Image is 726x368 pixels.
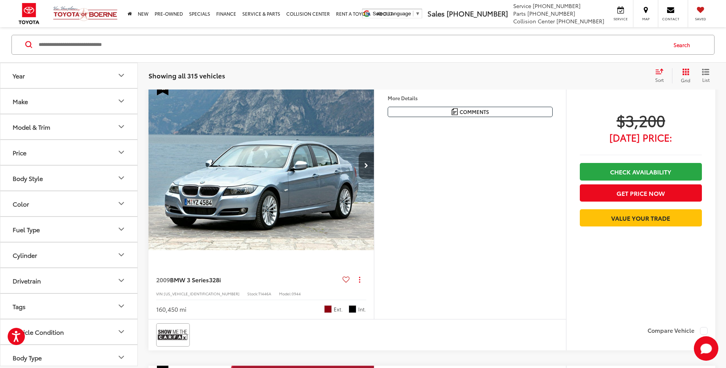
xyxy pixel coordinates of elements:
[662,16,679,21] span: Contact
[117,276,126,285] div: Drivetrain
[117,97,126,106] div: Make
[148,81,375,251] img: 2009 BMW 3 Series 328i
[158,325,188,345] img: View CARFAX report
[53,6,118,21] img: Vic Vaughan Toyota of Boerne
[513,10,526,17] span: Parts
[13,328,64,335] div: Vehicle Condition
[358,306,366,313] span: Int.
[0,191,138,216] button: ColorColor
[258,291,271,296] span: T1446A
[117,122,126,132] div: Model & Trim
[0,243,138,267] button: CylinderCylinder
[0,89,138,114] button: MakeMake
[148,81,375,250] div: 2009 BMW 3 Series 328i 0
[13,354,42,361] div: Body Type
[164,291,240,296] span: [US_VEHICLE_IDENTIFICATION_NUMBER]
[117,174,126,183] div: Body Style
[353,273,366,287] button: Actions
[156,275,339,284] a: 2009BMW 3 Series328i
[324,305,332,313] span: Space Gray Metallic
[117,327,126,337] div: Vehicle Condition
[117,71,126,80] div: Year
[580,184,702,202] button: Get Price Now
[694,336,718,361] button: Toggle Chat Window
[359,152,374,179] button: Next image
[666,35,701,54] button: Search
[388,107,553,117] button: Comments
[0,63,138,88] button: YearYear
[117,148,126,157] div: Price
[651,68,672,83] button: Select sort value
[388,95,553,101] h4: More Details
[694,336,718,361] svg: Start Chat
[696,68,715,83] button: List View
[359,277,360,283] span: dropdown dots
[580,163,702,180] a: Check Availability
[452,108,458,115] img: Comments
[349,305,356,313] span: Black
[637,16,654,21] span: Map
[427,8,445,18] span: Sales
[334,306,343,313] span: Ext.
[209,275,221,284] span: 328i
[13,123,50,130] div: Model & Trim
[513,2,531,10] span: Service
[117,302,126,311] div: Tags
[460,108,489,116] span: Comments
[580,111,702,130] span: $3,200
[13,72,25,79] div: Year
[247,291,258,296] span: Stock:
[612,16,629,21] span: Service
[415,11,420,16] span: ▼
[692,16,709,21] span: Saved
[373,11,411,16] span: Select Language
[13,226,40,233] div: Fuel Type
[148,81,375,250] a: 2009 BMW 3 Series 328i2009 BMW 3 Series 328i2009 BMW 3 Series 328i2009 BMW 3 Series 328i
[13,277,41,284] div: Drivetrain
[38,36,666,54] input: Search by Make, Model, or Keyword
[13,200,29,207] div: Color
[0,294,138,319] button: TagsTags
[13,98,28,105] div: Make
[0,268,138,293] button: DrivetrainDrivetrain
[13,149,26,156] div: Price
[0,140,138,165] button: PricePrice
[373,11,420,16] a: Select Language​
[0,319,138,344] button: Vehicle ConditionVehicle Condition
[279,291,292,296] span: Model:
[672,68,696,83] button: Grid View
[648,327,708,335] label: Compare Vehicle
[681,77,690,83] span: Grid
[156,291,164,296] span: VIN:
[533,2,581,10] span: [PHONE_NUMBER]
[702,77,710,83] span: List
[0,166,138,191] button: Body StyleBody Style
[148,71,225,80] span: Showing all 315 vehicles
[117,251,126,260] div: Cylinder
[447,8,508,18] span: [PHONE_NUMBER]
[156,305,186,314] div: 160,450 mi
[117,353,126,362] div: Body Type
[580,134,702,141] span: [DATE] Price:
[655,77,664,83] span: Sort
[513,17,555,25] span: Collision Center
[13,174,43,182] div: Body Style
[117,225,126,234] div: Fuel Type
[0,217,138,242] button: Fuel TypeFuel Type
[170,275,209,284] span: BMW 3 Series
[580,209,702,226] a: Value Your Trade
[0,114,138,139] button: Model & TrimModel & Trim
[156,275,170,284] span: 2009
[556,17,604,25] span: [PHONE_NUMBER]
[13,303,26,310] div: Tags
[527,10,575,17] span: [PHONE_NUMBER]
[13,251,37,259] div: Cylinder
[117,199,126,208] div: Color
[292,291,301,296] span: 0944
